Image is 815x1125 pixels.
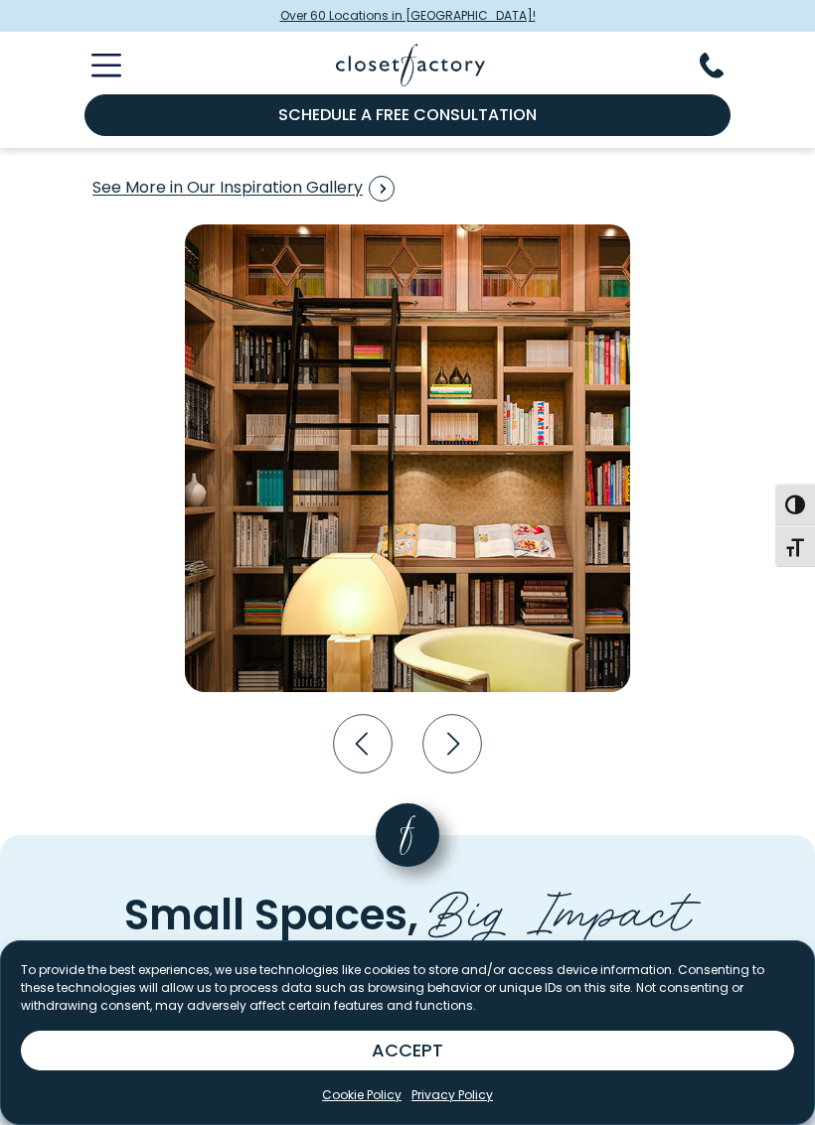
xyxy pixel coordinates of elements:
[84,94,731,136] a: Schedule a Free Consultation
[700,53,747,78] button: Phone Number
[21,961,794,1015] p: To provide the best experiences, we use technologies like cookies to store and/or access device i...
[775,484,815,525] button: Toggle High Contrast
[124,884,418,943] span: Small Spaces,
[185,224,630,691] img: Library rolling ladder, and slanted display shelf for large books
[322,1086,402,1104] a: Cookie Policy
[21,1031,794,1070] button: ACCEPT
[280,7,536,25] span: Over 60 Locations in [GEOGRAPHIC_DATA]!
[428,866,691,946] span: Big Impact
[68,54,121,77] button: Toggle Mobile Menu
[411,1086,493,1104] a: Privacy Policy
[91,169,396,209] a: See More in Our Inspiration Gallery
[336,44,485,86] img: Closet Factory Logo
[68,129,747,153] li: Mixed materials for a modern aesthetic
[327,708,399,779] button: Previous slide
[416,708,488,779] button: Next slide
[92,176,395,202] span: See More in Our Inspiration Gallery
[775,525,815,567] button: Toggle Font size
